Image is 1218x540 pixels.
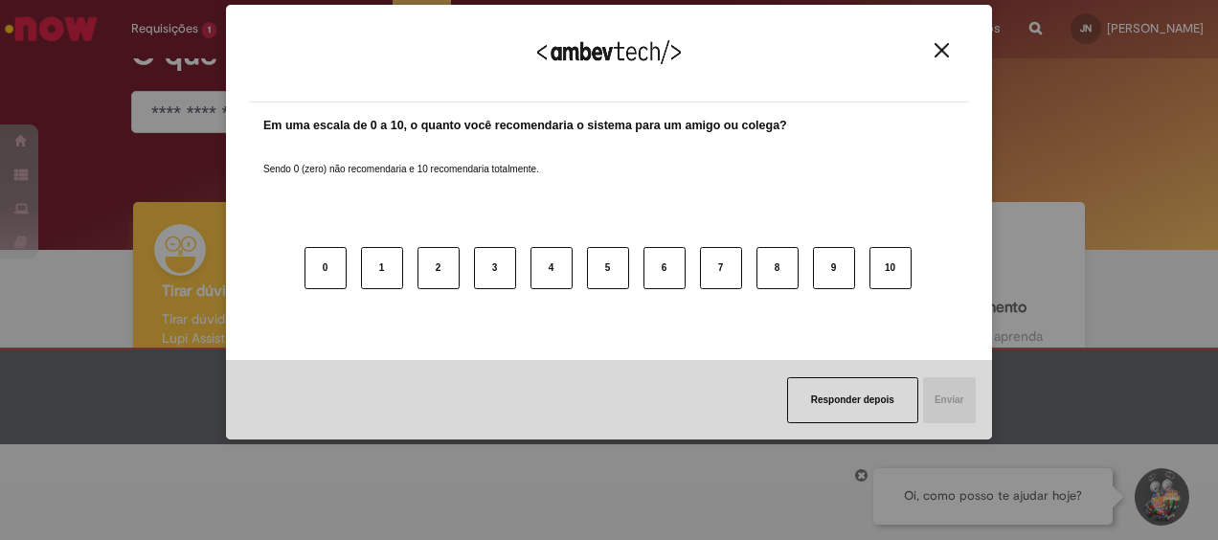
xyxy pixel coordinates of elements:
button: 2 [417,247,460,289]
button: 3 [474,247,516,289]
button: Responder depois [787,377,918,423]
button: 5 [587,247,629,289]
img: Logo Ambevtech [537,40,681,64]
button: 1 [361,247,403,289]
button: 7 [700,247,742,289]
button: 0 [304,247,347,289]
button: 6 [643,247,686,289]
button: 10 [869,247,912,289]
img: Close [935,43,949,57]
button: 9 [813,247,855,289]
button: 8 [756,247,799,289]
button: 4 [530,247,573,289]
button: Close [929,42,955,58]
label: Em uma escala de 0 a 10, o quanto você recomendaria o sistema para um amigo ou colega? [263,117,787,135]
label: Sendo 0 (zero) não recomendaria e 10 recomendaria totalmente. [263,140,539,176]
